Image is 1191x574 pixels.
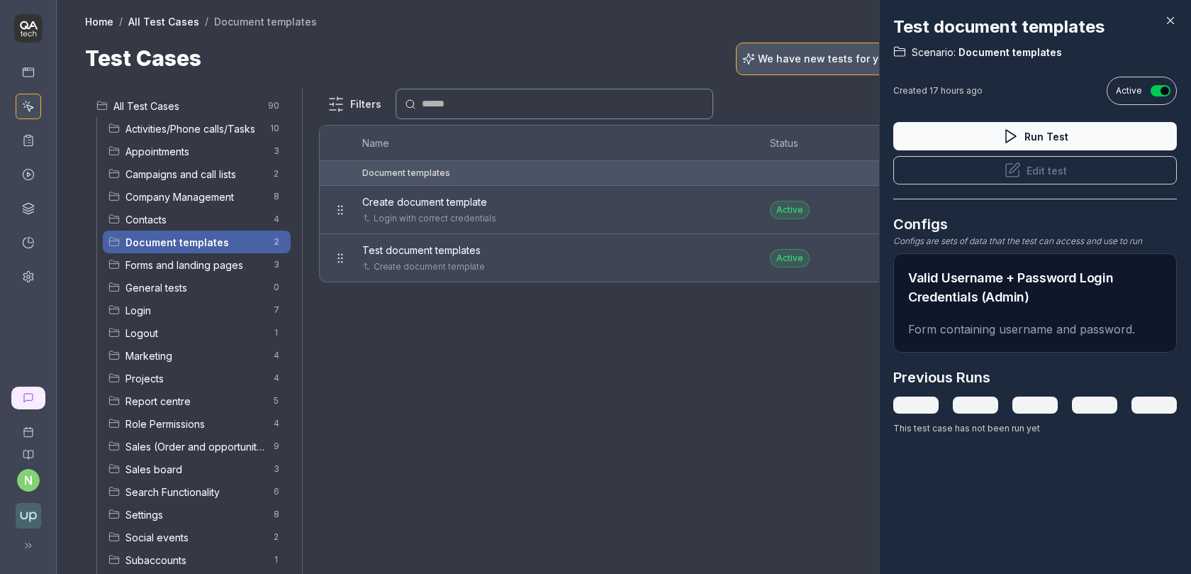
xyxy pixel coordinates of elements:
[929,85,983,96] time: 17 hours ago
[893,156,1177,184] button: Edit test
[893,422,1177,435] div: This test case has not been run yet
[893,235,1177,248] div: Configs are sets of data that the test can access and use to run
[912,45,956,60] span: Scenario:
[893,122,1177,150] button: Run Test
[1116,84,1142,97] span: Active
[893,14,1177,40] h2: Test document templates
[908,321,1162,338] p: Form containing username and password.
[893,84,983,97] div: Created
[908,268,1162,307] h2: Valid Username + Password Login Credentials (Admin)
[956,45,1062,60] span: Document templates
[893,214,1177,235] h3: Configs
[893,367,990,388] h3: Previous Runs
